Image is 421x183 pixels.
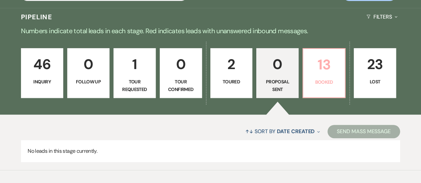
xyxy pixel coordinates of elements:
[164,78,198,93] p: Tour Confirmed
[118,53,151,75] p: 1
[215,78,248,85] p: Toured
[21,140,400,162] p: No leads in this stage currently.
[327,125,400,138] button: Send Mass Message
[118,78,151,93] p: Tour Requested
[245,128,253,135] span: ↑↓
[256,48,299,98] a: 0Proposal Sent
[25,78,59,85] p: Inquiry
[164,53,198,75] p: 0
[113,48,156,98] a: 1Tour Requested
[261,78,294,93] p: Proposal Sent
[25,53,59,75] p: 46
[364,8,400,26] button: Filters
[303,48,345,98] a: 13Booked
[307,78,341,86] p: Booked
[215,53,248,75] p: 2
[354,48,396,98] a: 23Lost
[307,53,341,76] p: 13
[243,123,322,140] button: Sort By Date Created
[210,48,253,98] a: 2Toured
[277,128,315,135] span: Date Created
[72,53,105,75] p: 0
[67,48,109,98] a: 0Follow Up
[261,53,294,75] p: 0
[21,12,52,22] h3: Pipeline
[21,48,63,98] a: 46Inquiry
[358,78,392,85] p: Lost
[72,78,105,85] p: Follow Up
[160,48,202,98] a: 0Tour Confirmed
[358,53,392,75] p: 23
